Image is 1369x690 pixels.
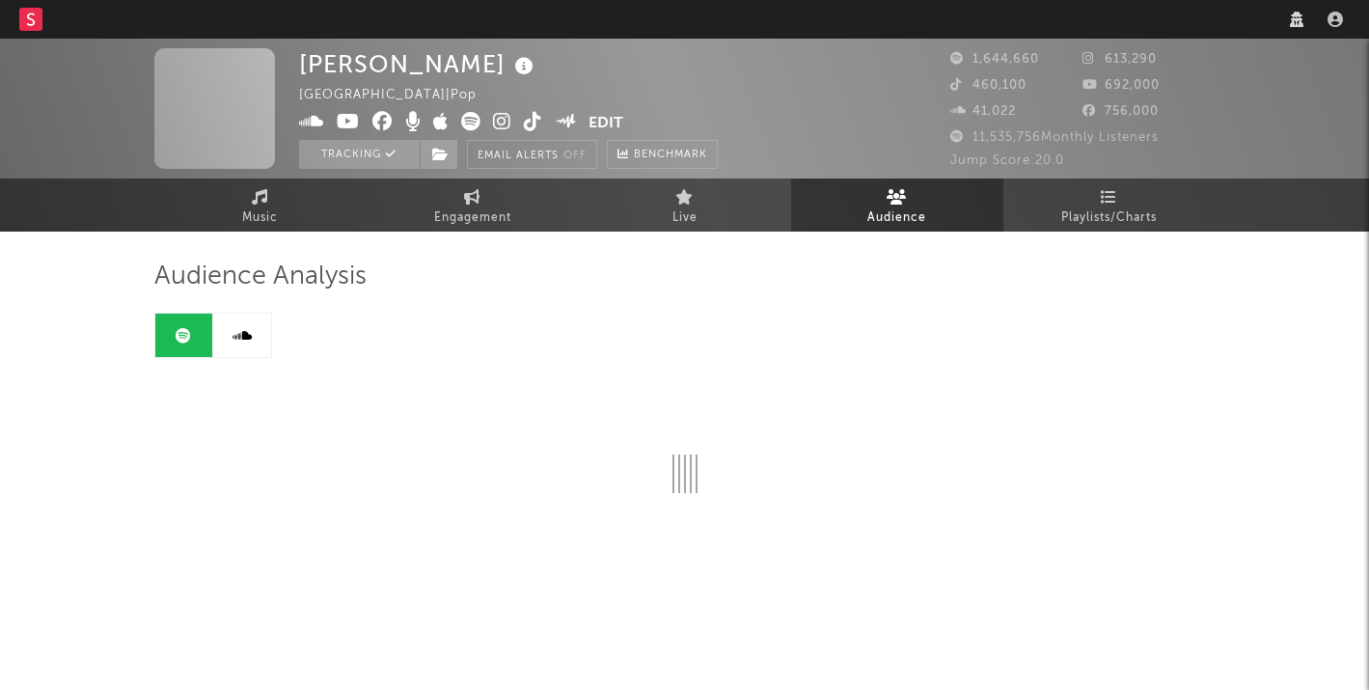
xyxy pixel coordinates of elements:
span: Playlists/Charts [1061,207,1157,230]
span: 11,535,756 Monthly Listeners [950,131,1159,144]
a: Benchmark [607,140,718,169]
span: 1,644,660 [950,53,1039,66]
em: Off [563,151,587,161]
span: Jump Score: 20.0 [950,154,1064,167]
span: 41,022 [950,105,1016,118]
a: Playlists/Charts [1003,179,1216,232]
a: Live [579,179,791,232]
span: 756,000 [1082,105,1159,118]
span: Live [672,207,698,230]
span: 460,100 [950,79,1027,92]
span: Music [242,207,278,230]
span: Audience [867,207,926,230]
span: Benchmark [634,144,707,167]
span: Audience Analysis [154,265,367,289]
button: Edit [589,112,623,136]
span: 613,290 [1082,53,1157,66]
div: [PERSON_NAME] [299,48,538,80]
button: Tracking [299,140,420,169]
a: Music [154,179,367,232]
a: Engagement [367,179,579,232]
span: Engagement [434,207,511,230]
button: Email AlertsOff [467,140,597,169]
a: Audience [791,179,1003,232]
span: 692,000 [1082,79,1160,92]
div: [GEOGRAPHIC_DATA] | Pop [299,84,499,107]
